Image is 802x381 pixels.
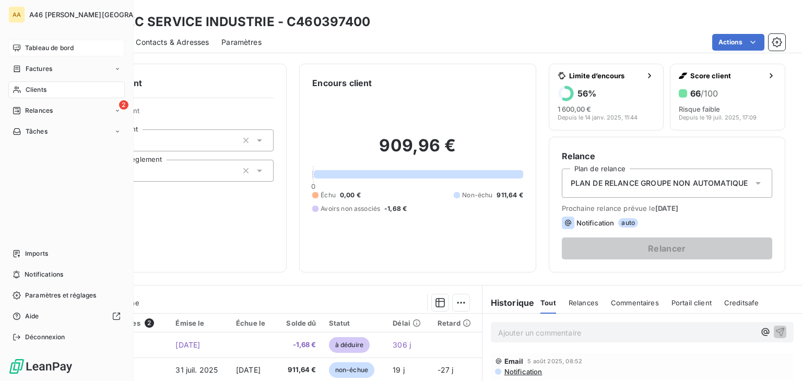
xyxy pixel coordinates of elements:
span: 911,64 € [497,190,523,200]
button: Actions [712,34,764,51]
a: Aide [8,308,125,325]
span: 0 [311,182,315,190]
span: Notification [503,367,542,376]
span: Factures [26,64,52,74]
span: Commentaires [611,299,659,307]
span: -1,68 € [384,204,407,213]
span: [DATE] [175,340,200,349]
div: Émise le [175,319,223,327]
span: Tout [540,299,556,307]
div: AA [8,6,25,23]
span: Email [504,357,524,365]
span: Aide [25,312,39,321]
a: Tâches [8,123,125,140]
span: [DATE] [655,204,679,212]
span: 19 j [393,365,405,374]
h6: Historique [482,296,535,309]
h6: 66 [690,88,718,99]
div: Statut [329,319,381,327]
span: Depuis le 19 juil. 2025, 17:09 [679,114,757,121]
button: Limite d’encours56%1 600,00 €Depuis le 14 janv. 2025, 11:44 [549,64,664,130]
span: Portail client [671,299,712,307]
h6: Informations client [63,77,274,89]
span: non-échue [329,362,374,378]
span: 911,64 € [282,365,316,375]
span: Tâches [26,127,48,136]
span: Prochaine relance prévue le [562,204,772,212]
button: Relancer [562,237,772,259]
span: Relances [25,106,53,115]
span: -1,68 € [282,340,316,350]
span: A46 [PERSON_NAME][GEOGRAPHIC_DATA] [29,10,173,19]
span: PLAN DE RELANCE GROUPE NON AUTOMATIQUE [571,178,748,188]
a: 2Relances [8,102,125,119]
a: Clients [8,81,125,98]
h6: 56 % [577,88,596,99]
a: Tableau de bord [8,40,125,56]
span: [DATE] [236,365,261,374]
span: -27 j [438,365,454,374]
div: Échue le [236,319,269,327]
a: Paramètres et réglages [8,287,125,304]
span: Imports [25,249,48,258]
span: 2 [119,100,128,110]
span: Contacts & Adresses [136,37,209,47]
a: Imports [8,245,125,262]
span: Déconnexion [25,332,65,342]
a: Factures [8,61,125,77]
span: Clients [26,85,46,94]
span: 306 j [393,340,411,349]
span: Échu [321,190,336,200]
span: Risque faible [679,105,720,113]
button: Score client66/100Risque faibleDepuis le 19 juil. 2025, 17:09 [670,64,785,130]
span: 2 [145,318,154,328]
span: Relances [569,299,598,307]
span: à déduire [329,337,370,353]
h6: Encours client [312,77,372,89]
span: 0,00 € [340,190,361,200]
div: Solde dû [282,319,316,327]
span: Score client [690,72,763,80]
div: Délai [393,319,425,327]
span: auto [618,218,638,228]
h6: Relance [562,150,772,162]
span: 5 août 2025, 08:52 [527,358,582,364]
h3: PROTEC SERVICE INDUSTRIE - C460397400 [92,13,371,31]
span: Propriétés Client [84,106,274,121]
img: Logo LeanPay [8,358,73,375]
span: 1 600,00 € [558,105,591,113]
span: Avoirs non associés [321,204,380,213]
span: 31 juil. 2025 [175,365,218,374]
span: Paramètres [221,37,262,47]
iframe: Intercom live chat [766,346,792,371]
span: /100 [701,88,718,99]
div: Retard [438,319,476,327]
span: Tableau de bord [25,43,74,53]
span: Notifications [25,270,63,279]
span: Non-échu [462,190,492,200]
h2: 909,96 € [312,135,523,166]
span: Paramètres et réglages [25,291,96,300]
span: Creditsafe [724,299,759,307]
span: Limite d’encours [569,72,642,80]
span: Notification [576,219,615,227]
